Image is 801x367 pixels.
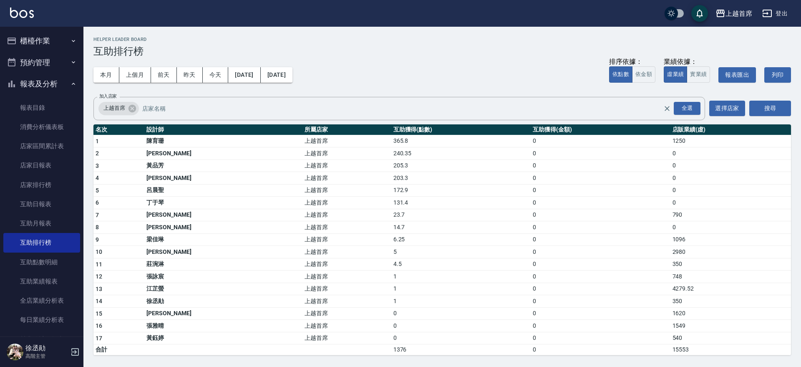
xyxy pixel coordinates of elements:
[144,209,302,221] td: [PERSON_NAME]
[3,253,80,272] a: 互助點數明細
[177,67,203,83] button: 昨天
[3,98,80,117] a: 報表目錄
[531,184,670,197] td: 0
[670,209,791,221] td: 790
[140,101,678,116] input: 店家名稱
[3,156,80,175] a: 店家日報表
[302,124,391,135] th: 所屬店家
[3,137,80,156] a: 店家區間累計表
[391,172,531,185] td: 203.3
[3,175,80,195] a: 店家排行榜
[144,124,302,135] th: 設計師
[3,330,80,349] a: 營業統計分析表
[670,283,791,295] td: 4279.52
[96,298,103,304] span: 14
[531,271,670,283] td: 0
[3,272,80,291] a: 互助業績報表
[531,233,670,246] td: 0
[144,283,302,295] td: 江芷螢
[531,246,670,258] td: 0
[3,117,80,137] a: 消費分析儀表板
[144,258,302,271] td: 莊涴淋
[391,221,531,234] td: 14.7
[25,344,68,352] h5: 徐丞勛
[531,197,670,209] td: 0
[96,162,99,169] span: 3
[302,283,391,295] td: 上越首席
[96,236,99,243] span: 9
[3,310,80,329] a: 每日業績分析表
[144,147,302,160] td: [PERSON_NAME]
[391,283,531,295] td: 1
[670,344,791,355] td: 15553
[302,295,391,308] td: 上越首席
[531,332,670,344] td: 0
[531,172,670,185] td: 0
[144,172,302,185] td: [PERSON_NAME]
[93,344,144,355] td: 合計
[96,261,103,268] span: 11
[531,135,670,147] td: 0
[687,66,710,83] button: 實業績
[96,212,99,218] span: 7
[302,172,391,185] td: 上越首席
[302,307,391,320] td: 上越首席
[670,184,791,197] td: 0
[302,221,391,234] td: 上越首席
[672,100,702,116] button: Open
[391,246,531,258] td: 5
[391,271,531,283] td: 1
[25,352,68,360] p: 高階主管
[670,295,791,308] td: 350
[759,6,791,21] button: 登出
[302,320,391,332] td: 上越首席
[144,184,302,197] td: 呂晨聖
[664,58,710,66] div: 業績依據：
[3,214,80,233] a: 互助月報表
[670,124,791,135] th: 店販業績(虛)
[531,307,670,320] td: 0
[391,332,531,344] td: 0
[531,147,670,160] td: 0
[144,233,302,246] td: 梁佳琳
[531,258,670,271] td: 0
[144,246,302,258] td: [PERSON_NAME]
[144,159,302,172] td: 黃品芳
[93,37,791,42] h2: Helper Leader Board
[203,67,229,83] button: 今天
[151,67,177,83] button: 前天
[531,283,670,295] td: 0
[3,195,80,214] a: 互助日報表
[228,67,260,83] button: [DATE]
[531,159,670,172] td: 0
[632,66,655,83] button: 依金額
[670,258,791,271] td: 350
[144,271,302,283] td: 張詠宸
[391,197,531,209] td: 131.4
[664,66,687,83] button: 虛業績
[96,224,99,230] span: 8
[144,332,302,344] td: 黃鈺婷
[391,295,531,308] td: 1
[96,286,103,292] span: 13
[144,307,302,320] td: [PERSON_NAME]
[10,8,34,18] img: Logo
[709,101,745,116] button: 選擇店家
[531,295,670,308] td: 0
[302,197,391,209] td: 上越首席
[96,199,99,206] span: 6
[609,58,655,66] div: 排序依據：
[96,248,103,255] span: 10
[98,104,130,112] span: 上越首席
[391,209,531,221] td: 23.7
[96,175,99,181] span: 4
[670,221,791,234] td: 0
[391,307,531,320] td: 0
[302,332,391,344] td: 上越首席
[96,273,103,280] span: 12
[3,52,80,73] button: 預約管理
[712,5,756,22] button: 上越首席
[302,159,391,172] td: 上越首席
[302,135,391,147] td: 上越首席
[93,46,791,57] h3: 互助排行榜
